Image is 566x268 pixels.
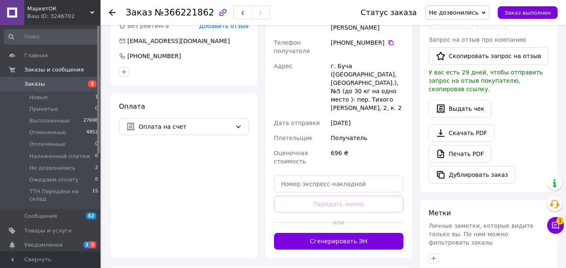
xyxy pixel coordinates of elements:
span: 2 [83,241,90,248]
span: Личные заметки, которые видите только вы. По ним можно фильтровать заказы [429,222,534,246]
span: Заказ [126,8,152,18]
span: Не дозвонились [429,9,478,16]
input: Номер экспресс-накладной [274,176,404,192]
button: Скопировать запрос на отзыв [429,47,548,65]
input: Поиск [4,29,99,44]
span: Адрес [274,63,292,69]
span: Наложенный платеж [29,153,90,160]
button: Сгенерировать ЭН [274,233,404,250]
button: Заказ выполнен [498,6,558,19]
span: Принятые [29,105,58,113]
div: [DATE] [329,115,405,130]
span: 2 [90,241,96,248]
span: Отмененные [29,129,66,136]
span: Не дозвонились [29,164,75,172]
span: Заказ выполнен [504,10,551,16]
span: Оплата [119,102,145,110]
span: Главная [24,52,48,59]
button: Чат с покупателем1 [547,217,564,234]
span: Новые [29,94,48,101]
span: Сообщения [24,212,57,220]
span: Оплаченные [29,140,65,148]
span: 0 [95,176,98,184]
span: Плательщик [274,135,313,141]
div: Вернуться назад [109,8,116,17]
span: Метки [429,209,451,217]
div: Статус заказа [361,8,417,17]
div: [PHONE_NUMBER] [127,52,182,60]
span: 1 [95,94,98,101]
span: МаркетОК [27,5,90,13]
div: 696 ₴ [329,145,405,169]
span: У вас есть 29 дней, чтобы отправить запрос на отзыв покупателю, скопировав ссылку. [429,69,543,92]
span: №366221862 [155,8,214,18]
a: Печать PDF [429,145,491,163]
div: Ваш ID: 3246702 [27,13,101,20]
span: 0 [95,153,98,160]
span: Уведомления [24,241,62,249]
span: 52 [86,212,96,220]
span: Товары и услуги [24,227,72,235]
div: [PHONE_NUMBER] [331,38,403,47]
span: Дата отправки [274,120,320,126]
span: Оценочная стоимость [274,150,308,165]
a: Скачать PDF [429,124,494,142]
span: 4852 [86,129,98,136]
span: Выполненные [29,117,70,125]
span: Оплата на счет [139,122,232,131]
span: ТТН Передана на склад [29,188,92,203]
span: или [332,218,345,227]
button: Выдать чек [429,100,491,117]
span: 2 [95,164,98,172]
span: 1 [88,80,96,87]
button: Дублировать заказ [429,166,515,184]
span: [EMAIL_ADDRESS][DOMAIN_NAME] [127,38,230,44]
span: 0 [95,140,98,148]
span: 27696 [83,117,98,125]
span: Заказы [24,80,45,88]
span: 15 [92,188,98,203]
span: Без рейтинга [127,23,169,29]
span: Заказы и сообщения [24,66,84,74]
span: Добавить отзыв [199,23,248,29]
span: Запрос на отзыв про компанию [429,36,526,43]
span: 0 [95,105,98,113]
span: 1 [556,216,564,223]
span: Ожидаем оплату [29,176,78,184]
span: Телефон получателя [274,39,310,54]
div: Получатель [329,130,405,145]
div: г. Буча ([GEOGRAPHIC_DATA], [GEOGRAPHIC_DATA].), №5 (до 30 кг на одно место ): пер. Тихого [PERSO... [329,59,405,115]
